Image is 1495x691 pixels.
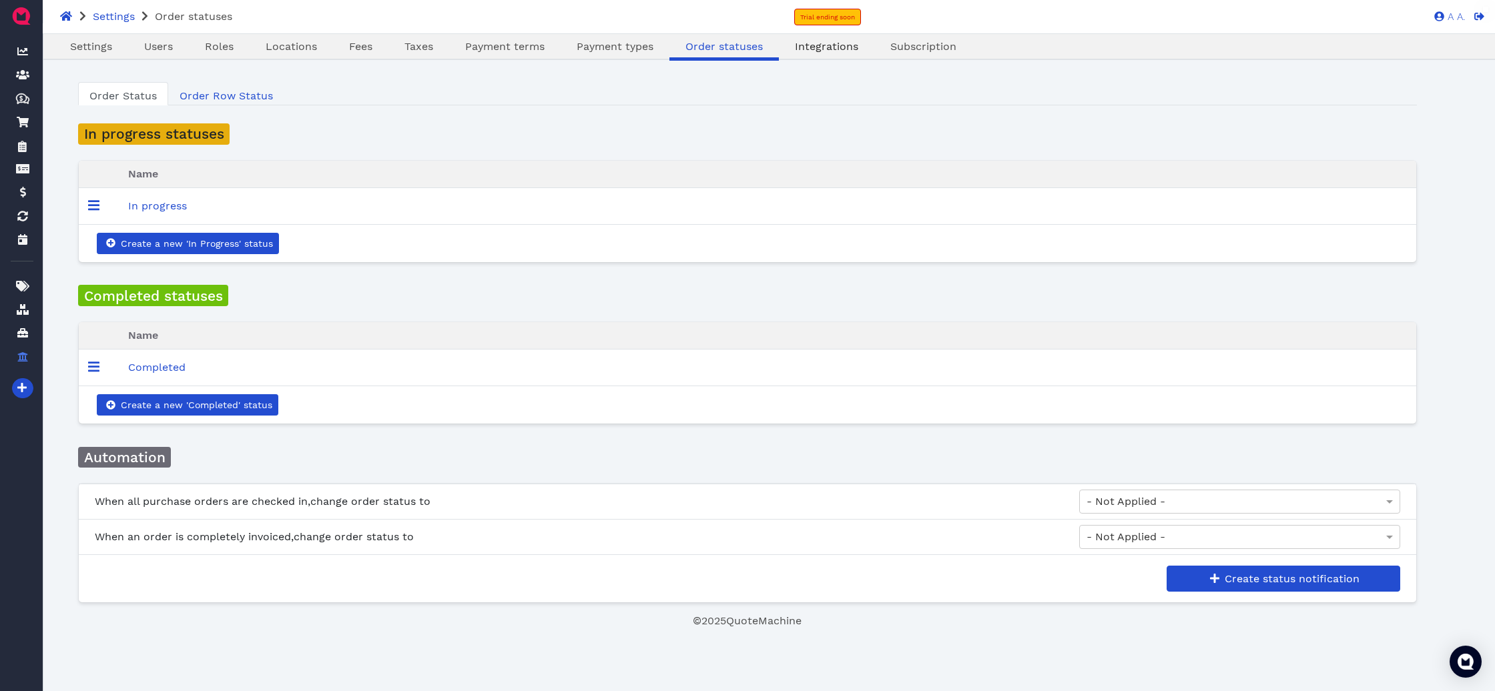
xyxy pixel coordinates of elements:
a: Create a new 'In Progress' status [97,233,279,254]
span: Taxes [404,40,433,53]
span: Order statuses [155,10,232,23]
span: When all purchase orders are checked in, [95,494,430,510]
span: Integrations [795,40,858,53]
span: Roles [205,40,234,53]
a: In progress [128,199,187,212]
span: Order statuses [685,40,763,53]
span: Payment terms [465,40,545,53]
a: Users [128,39,189,55]
a: Payment types [561,39,669,55]
a: Completed [128,361,186,374]
a: Locations [250,39,333,55]
span: In progress statuses [84,125,224,142]
a: Order statuses [669,39,779,55]
a: Fees [333,39,388,55]
span: Users [144,40,173,53]
span: change order status to [310,495,430,508]
a: Subscription [874,39,972,55]
a: Taxes [388,39,449,55]
a: A A. [1428,10,1465,22]
span: Create status notification [1223,572,1360,585]
span: Create a new 'Completed' status [119,400,272,410]
a: Order Status [78,82,168,105]
span: Automation [84,449,166,466]
span: Trial ending soon [800,13,855,21]
span: Subscription [890,40,956,53]
a: Settings [54,39,128,55]
span: - Not Applied - [1087,495,1165,508]
a: Roles [189,39,250,55]
a: Order Row Status [168,82,284,105]
span: - Not Applied - [1087,530,1165,543]
span: change order status to [294,530,414,543]
footer: © 2025 QuoteMachine [78,613,1416,629]
span: When an order is completely invoiced, [95,529,414,545]
a: Create a new 'Completed' status [97,394,278,416]
a: Trial ending soon [794,9,861,25]
span: Payment types [577,40,653,53]
button: Create status notification [1167,566,1400,592]
span: Name [128,329,158,341]
tspan: $ [19,95,23,101]
span: Locations [266,40,317,53]
div: Open Intercom Messenger [1450,646,1482,678]
span: Completed statuses [84,287,223,304]
a: Payment terms [449,39,561,55]
img: QuoteM_icon_flat.png [11,5,32,27]
span: Settings [70,40,112,53]
span: Name [128,167,158,180]
a: Settings [93,10,135,23]
span: Fees [349,40,372,53]
span: Create a new 'In Progress' status [119,238,273,249]
span: A A. [1444,12,1465,22]
a: Integrations [779,39,874,55]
